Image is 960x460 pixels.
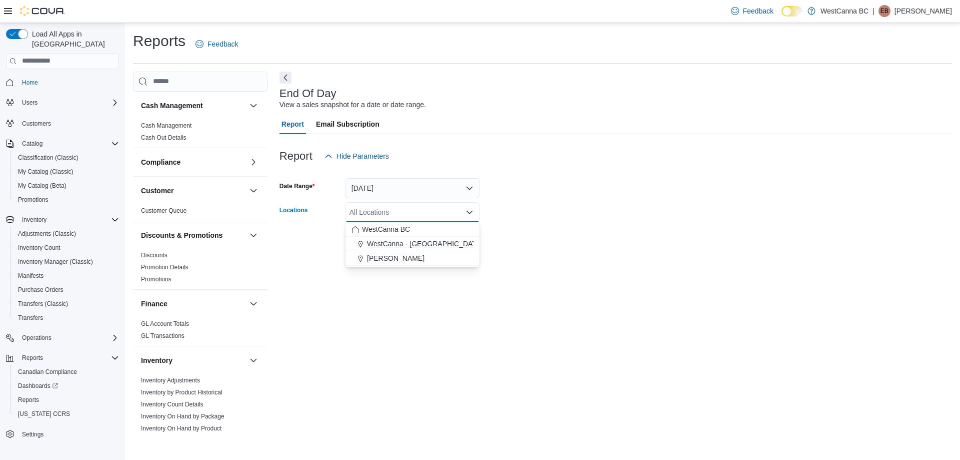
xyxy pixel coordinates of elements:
span: Feedback [207,39,238,49]
span: Inventory Count Details [141,400,203,408]
div: Discounts & Promotions [133,249,267,289]
span: Reports [18,352,119,364]
span: Transfers (Classic) [14,298,119,310]
a: Inventory On Hand by Product [141,425,221,432]
span: Classification (Classic) [18,154,78,162]
div: Choose from the following options [345,222,479,266]
button: Users [2,96,123,110]
div: Elisabeth Bjornson [878,5,890,17]
a: Promotions [141,276,171,283]
a: Dashboards [14,380,62,392]
span: Dashboards [14,380,119,392]
button: Inventory Manager (Classic) [10,255,123,269]
a: GL Transactions [141,332,184,339]
span: [PERSON_NAME] [367,253,424,263]
span: WestCanna - [GEOGRAPHIC_DATA] [367,239,482,249]
img: Cova [20,6,65,16]
a: Promotion Details [141,264,188,271]
h3: Finance [141,299,167,309]
span: Cash Out Details [141,134,186,142]
a: Feedback [727,1,777,21]
button: Promotions [10,193,123,207]
span: Customer Queue [141,207,186,215]
h3: Discounts & Promotions [141,230,222,240]
span: Purchase Orders [18,286,63,294]
button: Customer [141,186,245,196]
span: Transfers (Classic) [18,300,68,308]
label: Locations [279,206,308,214]
button: Discounts & Promotions [141,230,245,240]
a: GL Account Totals [141,320,189,327]
button: Discounts & Promotions [247,229,259,241]
span: My Catalog (Beta) [18,182,66,190]
a: Inventory Manager (Classic) [14,256,97,268]
span: Reports [22,354,43,362]
span: Load All Apps in [GEOGRAPHIC_DATA] [28,29,119,49]
span: Inventory Count [14,242,119,254]
h3: End Of Day [279,88,336,100]
span: Inventory Transactions [141,436,201,444]
span: Dashboards [18,382,58,390]
button: [DATE] [345,178,479,198]
span: Inventory Manager (Classic) [14,256,119,268]
a: Inventory by Product Historical [141,389,222,396]
button: Transfers [10,311,123,325]
button: Compliance [247,156,259,168]
span: GL Transactions [141,332,184,340]
span: Manifests [18,272,43,280]
button: My Catalog (Classic) [10,165,123,179]
a: Inventory Adjustments [141,377,200,384]
span: My Catalog (Classic) [14,166,119,178]
button: Inventory [2,213,123,227]
span: Inventory On Hand by Product [141,424,221,432]
button: Next [279,72,291,84]
span: Report [281,114,304,134]
button: Catalog [2,137,123,151]
a: Inventory Count Details [141,401,203,408]
span: Promotions [141,275,171,283]
a: Manifests [14,270,47,282]
a: Discounts [141,252,167,259]
span: Manifests [14,270,119,282]
span: Inventory Manager (Classic) [18,258,93,266]
a: Home [18,77,42,89]
a: Settings [18,428,47,440]
span: Classification (Classic) [14,152,119,164]
label: Date Range [279,182,315,190]
span: Purchase Orders [14,284,119,296]
a: Purchase Orders [14,284,67,296]
h1: Reports [133,31,185,51]
span: Inventory Adjustments [141,376,200,384]
button: Inventory Count [10,241,123,255]
span: [US_STATE] CCRS [18,410,70,418]
button: WestCanna - [GEOGRAPHIC_DATA] [345,237,479,251]
button: Cash Management [247,100,259,112]
span: EB [880,5,888,17]
span: Transfers [18,314,43,322]
span: My Catalog (Beta) [14,180,119,192]
a: My Catalog (Classic) [14,166,77,178]
span: Inventory On Hand by Package [141,412,224,420]
p: WestCanna BC [820,5,868,17]
span: Transfers [14,312,119,324]
span: Inventory Count [18,244,60,252]
span: Adjustments (Classic) [14,228,119,240]
div: View a sales snapshot for a date or date range. [279,100,426,110]
span: GL Account Totals [141,320,189,328]
div: Customer [133,205,267,221]
span: Operations [18,332,119,344]
span: Cash Management [141,122,191,130]
span: Customers [18,117,119,129]
span: Inventory [18,214,119,226]
span: Catalog [18,138,119,150]
span: Customers [22,120,51,128]
h3: Report [279,150,312,162]
span: WestCanna BC [362,224,410,234]
span: Promotion Details [141,263,188,271]
button: Adjustments (Classic) [10,227,123,241]
a: Customers [18,118,55,130]
span: Canadian Compliance [18,368,77,376]
button: Manifests [10,269,123,283]
span: Email Subscription [316,114,379,134]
